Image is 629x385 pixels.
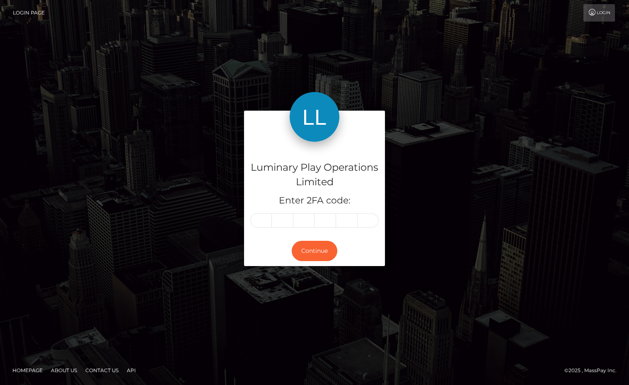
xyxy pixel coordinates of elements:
[123,364,139,377] a: API
[48,364,80,377] a: About Us
[250,160,379,189] h4: Luminary Play Operations Limited
[82,364,122,377] a: Contact Us
[583,4,615,22] a: Login
[250,194,379,207] h5: Enter 2FA code:
[292,241,337,261] button: Continue
[290,92,339,142] img: Luminary Play Operations Limited
[9,364,46,377] a: Homepage
[564,366,623,375] div: © 2025 , MassPay Inc.
[13,4,45,22] a: Login Page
